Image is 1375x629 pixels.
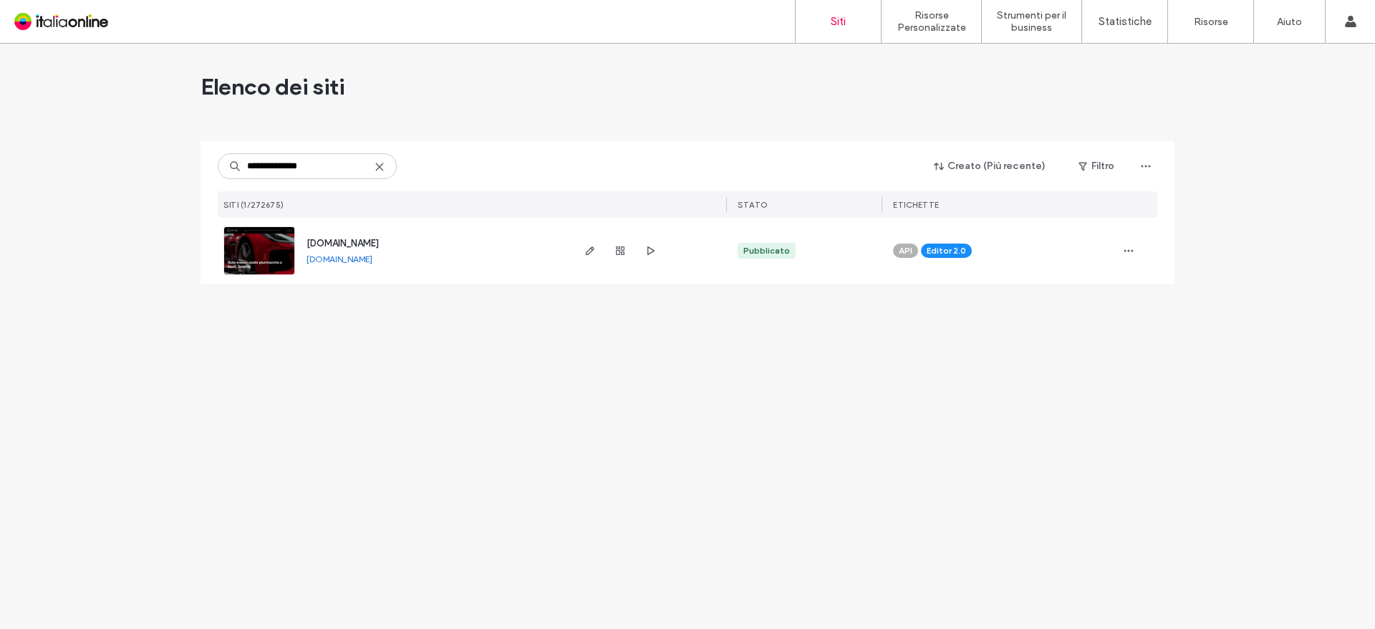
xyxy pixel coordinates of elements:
[899,244,912,257] span: API
[32,10,66,23] span: Aiuto
[307,238,379,249] a: [DOMAIN_NAME]
[882,9,981,34] label: Risorse Personalizzate
[738,200,768,210] span: STATO
[223,200,284,210] span: SITI (1/272675)
[982,9,1081,34] label: Strumenti per il business
[1099,15,1152,28] label: Statistiche
[927,244,966,257] span: Editor 2.0
[1277,16,1302,28] label: Aiuto
[831,15,846,28] label: Siti
[743,244,790,257] div: Pubblicato
[1064,155,1129,178] button: Filtro
[1194,16,1228,28] label: Risorse
[201,72,344,101] span: Elenco dei siti
[893,200,940,210] span: ETICHETTE
[922,155,1058,178] button: Creato (Più recente)
[307,254,372,264] a: [DOMAIN_NAME]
